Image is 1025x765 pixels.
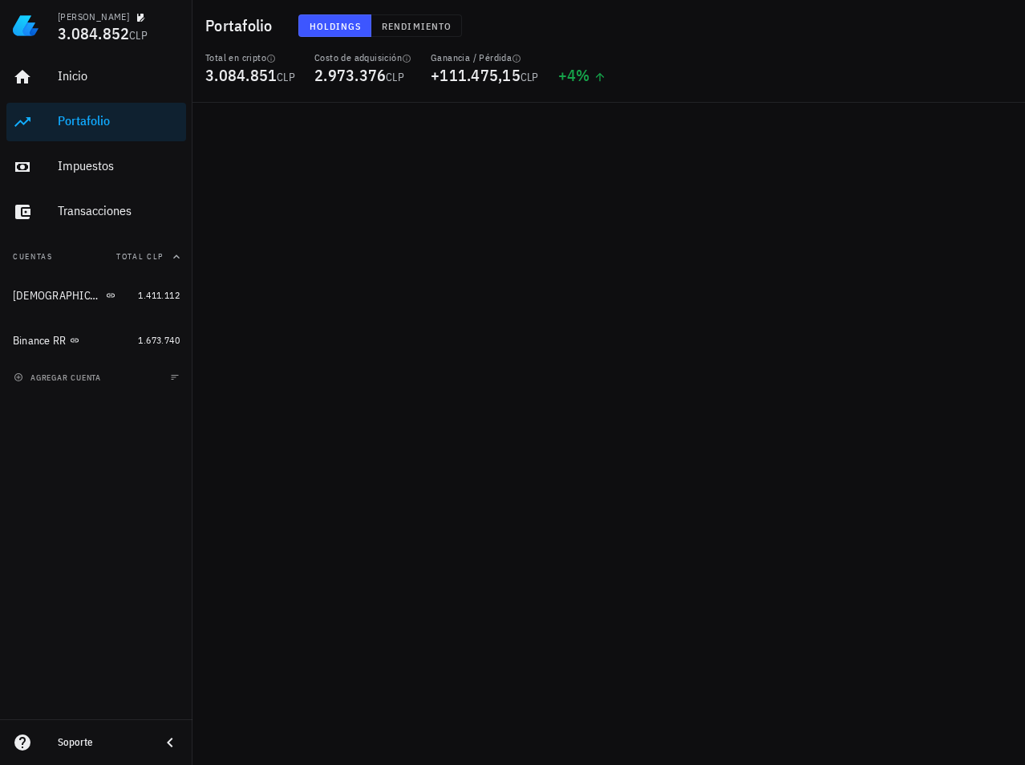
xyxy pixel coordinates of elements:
[13,289,103,303] div: [DEMOGRAPHIC_DATA] RR
[521,70,539,84] span: CLP
[277,70,295,84] span: CLP
[6,103,186,141] a: Portafolio
[17,372,101,383] span: agregar cuenta
[6,148,186,186] a: Impuestos
[431,64,521,86] span: +111.475,15
[58,68,180,83] div: Inicio
[13,334,67,348] div: Binance RR
[990,13,1015,39] div: avatar
[205,64,277,86] span: 3.084.851
[6,276,186,315] a: [DEMOGRAPHIC_DATA] RR 1.411.112
[138,334,180,346] span: 1.673.740
[431,51,539,64] div: Ganancia / Pérdida
[58,203,180,218] div: Transacciones
[116,251,164,262] span: Total CLP
[10,369,108,385] button: agregar cuenta
[6,321,186,360] a: Binance RR 1.673.740
[6,193,186,231] a: Transacciones
[314,51,411,64] div: Costo de adquisición
[386,70,404,84] span: CLP
[314,64,386,86] span: 2.973.376
[58,113,180,128] div: Portafolio
[138,289,180,301] span: 1.411.112
[298,14,372,37] button: Holdings
[558,67,606,83] div: +4
[13,13,38,39] img: LedgiFi
[6,238,186,276] button: CuentasTotal CLP
[58,158,180,173] div: Impuestos
[381,20,452,32] span: Rendimiento
[576,64,589,86] span: %
[205,13,279,39] h1: Portafolio
[205,51,295,64] div: Total en cripto
[58,10,129,23] div: [PERSON_NAME]
[309,20,362,32] span: Holdings
[6,58,186,96] a: Inicio
[371,14,462,37] button: Rendimiento
[58,22,129,44] span: 3.084.852
[129,28,148,43] span: CLP
[58,736,148,749] div: Soporte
